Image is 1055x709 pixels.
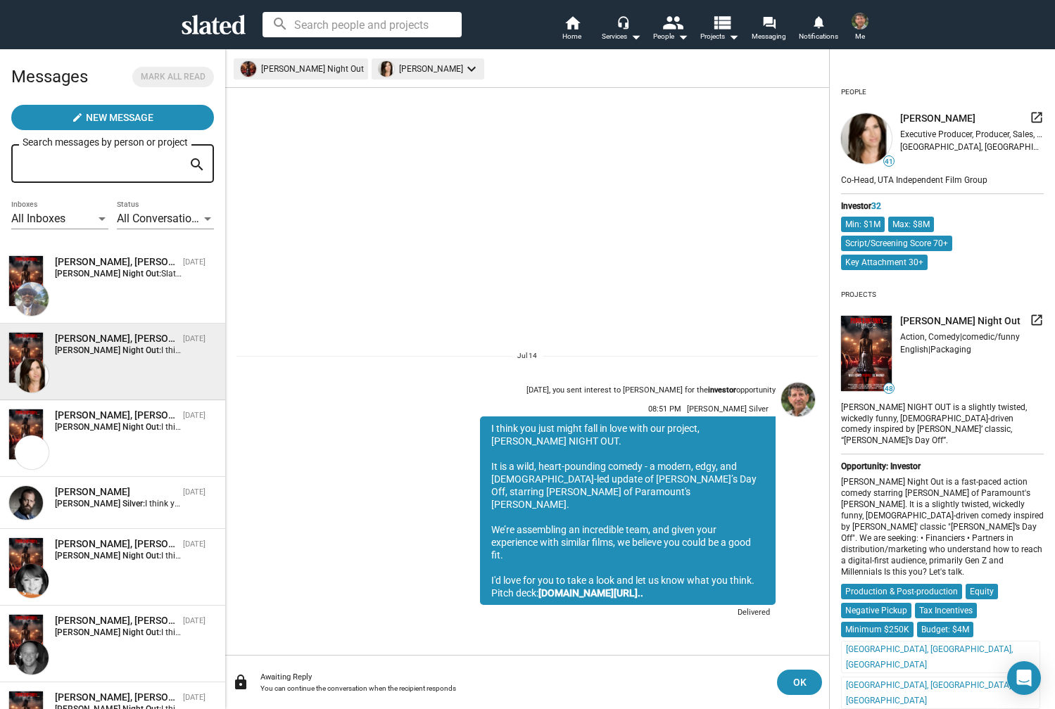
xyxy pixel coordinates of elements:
img: Barry S. Silver [781,383,815,416]
span: Packaging [930,345,971,354]
img: Raquib Hakiem Abduallah [15,282,49,316]
button: Services [597,14,646,45]
div: People [653,28,688,45]
span: Messaging [752,28,786,45]
div: Rena Ronson, Paris Santana's Night Out [55,332,177,345]
span: 08:51 PM [648,404,681,414]
div: I think you just might fall in love with our project, [PERSON_NAME] NIGHT OUT. It is a wild, hear... [480,416,776,605]
button: Mark all read [132,67,214,87]
div: Joseph Restaino, Paris Santana's Night Out [55,691,177,704]
span: [PERSON_NAME] Silver [687,404,769,414]
span: | [928,345,930,354]
mat-chip: Max: $8M [888,217,934,232]
mat-icon: launch [1030,110,1044,124]
strong: investor [708,385,736,395]
img: Craig McMahon [15,641,49,675]
a: Notifications [794,14,843,45]
mat-chip: Equity [966,584,998,599]
a: [DOMAIN_NAME][URL].. [538,587,643,599]
span: 32 [871,201,881,211]
img: Paris Santana's Night Out [9,615,43,665]
img: Barry S. Silver [852,13,868,30]
span: All Inboxes [11,212,65,225]
span: | [960,332,962,342]
mat-icon: create [72,112,83,123]
mat-chip: [GEOGRAPHIC_DATA], [GEOGRAPHIC_DATA], [GEOGRAPHIC_DATA] [841,677,1040,709]
time: [DATE] [183,411,206,420]
span: [PERSON_NAME] [900,112,975,125]
img: undefined [379,61,394,77]
div: Craig McMahon, Paris Santana's Night Out [55,614,177,627]
mat-icon: arrow_drop_down [674,28,691,45]
span: Action, Comedy [900,332,960,342]
button: Barry S. SilverMe [843,10,877,46]
span: OK [788,670,811,695]
span: Projects [700,28,739,45]
span: English [900,345,928,354]
img: Paris Santana's Night Out [9,538,43,588]
mat-chip: [GEOGRAPHIC_DATA], [GEOGRAPHIC_DATA], [GEOGRAPHIC_DATA] [841,641,1040,673]
mat-icon: people [662,12,682,32]
h2: Messages [11,60,88,94]
mat-icon: headset_mic [617,15,629,28]
span: 48 [884,385,894,393]
input: Search people and projects [263,12,462,37]
time: [DATE] [183,487,206,497]
mat-chip: Key Attachment 30+ [841,255,928,270]
mat-icon: notifications [811,15,825,28]
button: OK [777,670,822,695]
mat-icon: keyboard_arrow_down [463,60,480,77]
mat-chip: Script/Screening Score 70+ [841,236,952,251]
mat-icon: view_list [711,12,731,32]
div: Executive Producer, Producer, Sales, Talent Agent [900,129,1044,139]
mat-chip: Tax Incentives [915,603,977,618]
span: Me [855,28,865,45]
strong: [PERSON_NAME] Night Out: [55,422,161,432]
button: People [646,14,695,45]
div: [PERSON_NAME] NIGHT OUT is a slightly twisted, wickedly funny, [DEMOGRAPHIC_DATA]-driven comedy i... [841,400,1044,447]
div: Projects [841,285,876,305]
span: All Conversations [117,212,203,225]
div: People [841,82,866,102]
mat-icon: arrow_drop_down [725,28,742,45]
time: [DATE] [183,539,206,549]
a: Home [548,14,597,45]
div: Delivered [729,605,776,622]
mat-chip: Min: $1M [841,217,885,232]
span: 41 [884,158,894,166]
div: [GEOGRAPHIC_DATA], [GEOGRAPHIC_DATA], [GEOGRAPHIC_DATA] [900,142,1044,152]
mat-chip: [PERSON_NAME] [372,58,484,79]
button: New Message [11,105,214,130]
span: Mark all read [141,70,206,84]
mat-chip: Minimum $250K [841,622,914,637]
span: New Message [86,105,153,130]
a: Messaging [745,14,794,45]
div: Awaiting Reply [260,672,766,682]
div: Grant Mohrman [55,485,177,499]
div: Opportunity: Investor [841,461,1044,471]
img: Rena Ronson [15,359,49,392]
div: Zev Foreman, Paris Santana's Night Out [55,409,177,422]
div: Co-Head, UTA Independent Film Group [841,172,1044,186]
mat-icon: launch [1030,313,1044,327]
time: [DATE] [183,257,206,267]
time: [DATE] [183,616,206,625]
div: [PERSON_NAME] Night Out is a fast-paced action comedy starring [PERSON_NAME] of Paramount's [PERS... [841,477,1044,578]
div: You can continue the conversation when the recipient responds [260,684,766,692]
mat-icon: home [564,14,581,31]
img: undefined [841,316,892,391]
mat-chip: Production & Post-production [841,584,962,599]
span: Home [562,28,581,45]
strong: [PERSON_NAME] Silver: [55,499,145,509]
div: Investor [841,201,1044,211]
mat-icon: forum [762,15,776,29]
a: Barry S. Silver [778,380,818,625]
strong: [PERSON_NAME] Night Out: [55,627,161,637]
mat-chip: Negative Pickup [841,603,911,618]
mat-icon: lock [232,674,249,691]
img: Paris Santana's Night Out [9,409,43,459]
div: Raquib Hakiem Abduallah, Paris Santana's Night Out [55,255,177,269]
div: Services [602,28,641,45]
img: Lisa Gutberlet [15,564,49,598]
img: Grant Mohrman [9,486,43,520]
